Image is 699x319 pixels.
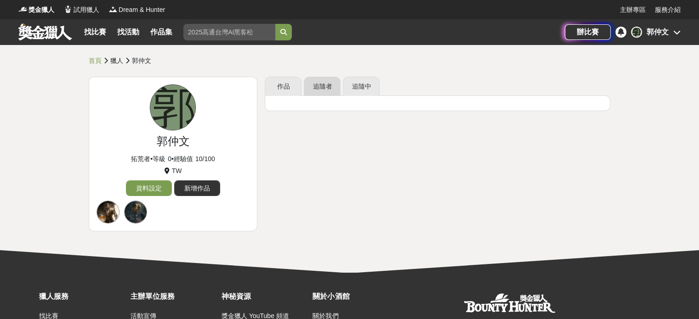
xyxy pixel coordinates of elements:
[63,5,73,14] img: Logo
[168,155,171,162] span: 0
[119,5,165,15] span: Dream & Hunter
[565,24,611,40] a: 辦比賽
[171,155,174,162] span: •
[631,27,642,38] div: 郭
[265,77,301,96] a: 作品
[132,57,151,64] span: 郭仲文
[126,180,172,196] a: 資料設定
[174,180,220,196] a: 新增作品
[304,77,341,96] a: 追隨者
[18,5,54,15] a: Logo獎金獵人
[313,291,399,302] div: 關於小酒館
[63,5,99,15] a: Logo試用獵人
[110,57,123,64] span: 獵人
[89,57,102,64] a: 首頁
[620,5,646,15] a: 主辦專區
[108,5,165,15] a: LogoDream & Hunter
[97,133,250,150] div: 郭仲文
[647,27,669,38] div: 郭仲文
[174,155,193,162] span: 經驗值
[108,5,118,14] img: Logo
[130,291,216,302] div: 主辦單位服務
[150,155,153,162] span: •
[222,291,308,302] div: 神秘資源
[28,5,54,15] span: 獎金獵人
[80,26,110,39] a: 找比賽
[195,155,215,162] span: 10 / 100
[74,5,99,15] span: 試用獵人
[114,26,143,39] a: 找活動
[153,155,165,162] span: 等級
[343,77,380,96] a: 追隨中
[131,155,150,162] span: 拓荒者
[39,291,125,302] div: 獵人服務
[183,24,275,40] input: 2025高通台灣AI黑客松
[172,167,182,174] span: TW
[18,5,28,14] img: Logo
[150,84,196,130] div: 郭
[655,5,681,15] a: 服務介紹
[147,26,176,39] a: 作品集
